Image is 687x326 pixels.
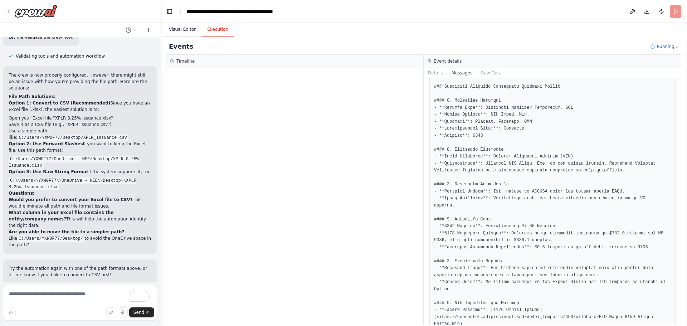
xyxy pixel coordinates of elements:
[16,53,105,59] span: Validating tools and automation workflow
[118,307,128,317] button: Click to speak your automation idea
[9,210,114,222] strong: What column in your Excel file contains the entity/company names?
[129,307,154,317] button: Send
[424,68,447,78] button: Details
[9,100,151,113] p: Since you have an Excel file (.xlsx), the easiest solution is to:
[447,68,477,78] button: Messages
[9,229,151,248] p: Like to avoid the OneDrive space in the path?
[123,26,140,34] button: Switch to previous chat
[9,156,139,169] code: C:/Users/YXW0F77/OneDrive - NEE/Desktop/XPLR 8.25% Issuance.xlsx
[9,169,88,174] strong: Option 3: Use Raw String Format
[9,94,56,99] strong: File Path Solutions:
[477,68,506,78] button: Raw Data
[186,8,294,15] nav: breadcrumb
[9,265,151,278] p: Try the automation again with one of the path formats above, or let me know if you'd like to conv...
[165,6,175,16] button: Hide left sidebar
[657,44,678,49] span: Running...
[14,5,57,18] img: Logo
[434,58,462,64] h3: Event details
[106,307,116,317] button: Upload files
[9,115,151,121] li: Open your Excel file "XPLR 8.25% Issuance.xlsx"
[143,26,154,34] button: Start a new chat
[9,191,35,196] strong: Questions:
[9,72,151,91] p: The crew is now properly configured. However, there might still be an issue with how you're provi...
[9,121,151,128] li: Save it as a CSV file (e.g., "XPLR_Issuance.csv")
[9,141,83,146] strong: Option 2: Use Forward Slashes
[9,229,124,234] strong: Are you able to move the file to a simpler path?
[9,196,151,209] p: This would eliminate all path and file format issues.
[9,128,151,141] li: Use a simple path like:
[9,34,73,40] p: Let me validate the crew now:
[163,22,201,37] button: Visual Editor
[3,285,157,321] textarea: To enrich screen reader interactions, please activate Accessibility in Grammarly extension settings
[9,177,136,190] code: C:\\Users\\YXW0F77\\OneDrive - NEE\\Desktop\\XPLR 8.25% Issuance.xlsx
[201,22,234,37] button: Execution
[9,141,151,154] p: If you want to keep the Excel file, use this path format:
[6,307,16,317] button: Improve this prompt
[169,42,193,52] h2: Events
[18,135,128,141] code: C:/Users/YXW0F77/Desktop/XPLR_Issuance.csv
[133,310,144,315] span: Send
[9,101,110,106] strong: Option 1: Convert to CSV (Recommended)
[9,197,133,202] strong: Would you prefer to convert your Excel file to CSV?
[176,58,195,64] h3: Timeline
[17,235,84,242] code: C:/Users/YXW0F77/Desktop/
[9,169,151,175] p: If the system supports it, try:
[9,209,151,229] p: This will help the automation identify the right data.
